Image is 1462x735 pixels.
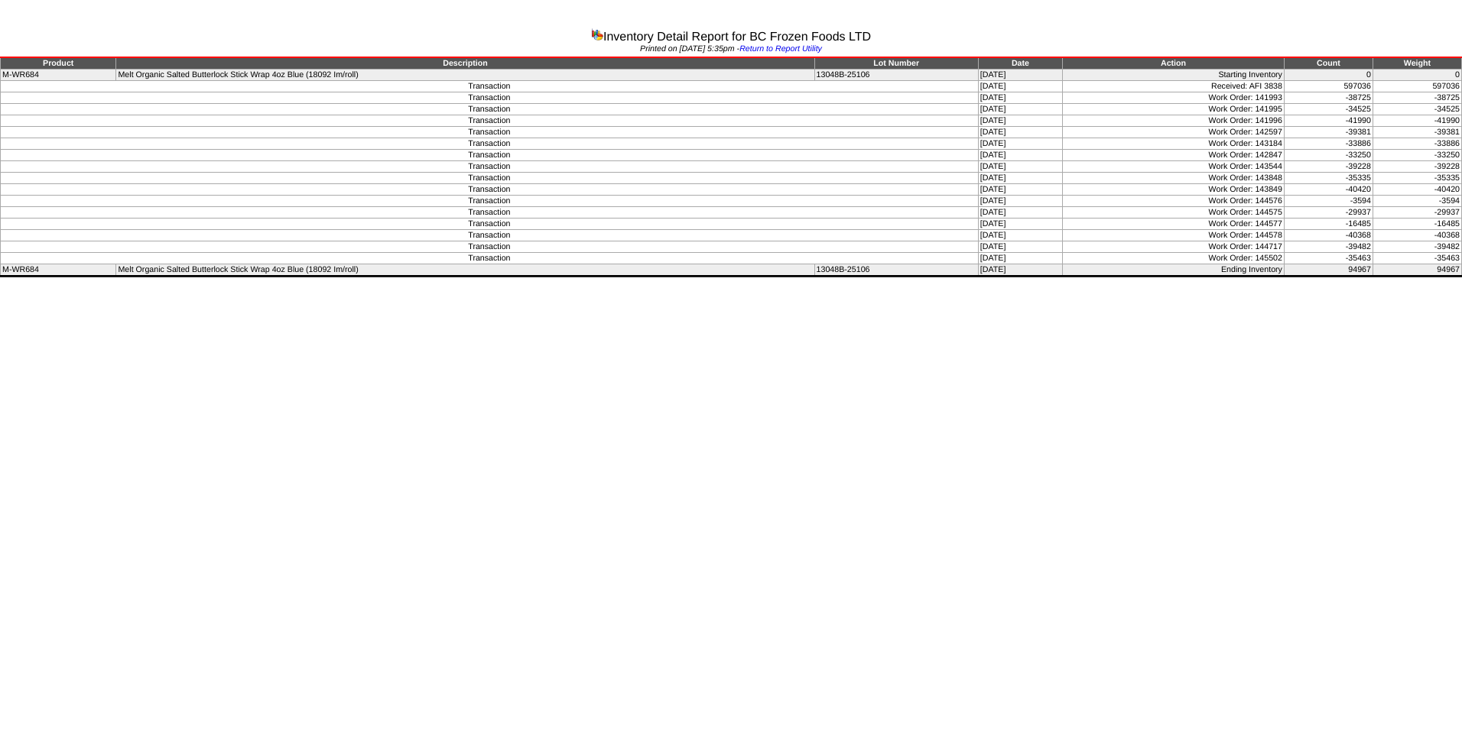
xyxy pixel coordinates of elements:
[1063,253,1285,264] td: Work Order: 145502
[978,57,1062,70] td: Date
[1,104,979,115] td: Transaction
[1373,115,1461,127] td: -41990
[1284,161,1373,173] td: -39228
[978,161,1062,173] td: [DATE]
[1063,207,1285,219] td: Work Order: 144575
[814,70,978,81] td: 13048B-25106
[739,44,822,53] a: Return to Report Utility
[1,92,979,104] td: Transaction
[1,219,979,230] td: Transaction
[1373,173,1461,184] td: -35335
[814,264,978,277] td: 13048B-25106
[1063,230,1285,241] td: Work Order: 144578
[1,161,979,173] td: Transaction
[1,253,979,264] td: Transaction
[1,241,979,253] td: Transaction
[978,81,1062,92] td: [DATE]
[1063,127,1285,138] td: Work Order: 142597
[1063,115,1285,127] td: Work Order: 141996
[1373,207,1461,219] td: -29937
[116,70,814,81] td: Melt Organic Salted Butterlock Stick Wrap 4oz Blue (18092 Im/roll)
[978,219,1062,230] td: [DATE]
[978,127,1062,138] td: [DATE]
[978,173,1062,184] td: [DATE]
[1063,104,1285,115] td: Work Order: 141995
[1,57,116,70] td: Product
[1,196,979,207] td: Transaction
[1284,115,1373,127] td: -41990
[116,57,814,70] td: Description
[978,70,1062,81] td: [DATE]
[1284,264,1373,277] td: 94967
[978,196,1062,207] td: [DATE]
[1,184,979,196] td: Transaction
[1063,196,1285,207] td: Work Order: 144576
[978,184,1062,196] td: [DATE]
[1284,230,1373,241] td: -40368
[1284,253,1373,264] td: -35463
[1373,184,1461,196] td: -40420
[1063,138,1285,150] td: Work Order: 143184
[1284,241,1373,253] td: -39482
[978,207,1062,219] td: [DATE]
[1373,264,1461,277] td: 94967
[1373,127,1461,138] td: -39381
[978,138,1062,150] td: [DATE]
[1,127,979,138] td: Transaction
[1284,196,1373,207] td: -3594
[1,207,979,219] td: Transaction
[1063,70,1285,81] td: Starting Inventory
[1,81,979,92] td: Transaction
[1063,241,1285,253] td: Work Order: 144717
[1063,264,1285,277] td: Ending Inventory
[1,70,116,81] td: M-WR684
[591,28,603,40] img: graph.gif
[978,253,1062,264] td: [DATE]
[1284,184,1373,196] td: -40420
[1063,150,1285,161] td: Work Order: 142847
[1373,253,1461,264] td: -35463
[1284,81,1373,92] td: 597036
[1373,230,1461,241] td: -40368
[1,150,979,161] td: Transaction
[978,104,1062,115] td: [DATE]
[1063,219,1285,230] td: Work Order: 144577
[1284,104,1373,115] td: -34525
[978,241,1062,253] td: [DATE]
[1,230,979,241] td: Transaction
[1373,161,1461,173] td: -39228
[1063,173,1285,184] td: Work Order: 143848
[1063,92,1285,104] td: Work Order: 141993
[1373,219,1461,230] td: -16485
[1284,173,1373,184] td: -35335
[1,138,979,150] td: Transaction
[1284,70,1373,81] td: 0
[814,57,978,70] td: Lot Number
[1,173,979,184] td: Transaction
[1063,161,1285,173] td: Work Order: 143544
[1373,70,1461,81] td: 0
[978,150,1062,161] td: [DATE]
[1373,196,1461,207] td: -3594
[978,115,1062,127] td: [DATE]
[1284,127,1373,138] td: -39381
[116,264,814,277] td: Melt Organic Salted Butterlock Stick Wrap 4oz Blue (18092 Im/roll)
[1284,92,1373,104] td: -38725
[978,264,1062,277] td: [DATE]
[1373,92,1461,104] td: -38725
[1284,150,1373,161] td: -33250
[1284,138,1373,150] td: -33886
[1373,57,1461,70] td: Weight
[1373,241,1461,253] td: -39482
[1373,81,1461,92] td: 597036
[1,115,979,127] td: Transaction
[978,92,1062,104] td: [DATE]
[1373,104,1461,115] td: -34525
[1284,207,1373,219] td: -29937
[1284,219,1373,230] td: -16485
[1063,184,1285,196] td: Work Order: 143849
[1,264,116,277] td: M-WR684
[978,230,1062,241] td: [DATE]
[1373,138,1461,150] td: -33886
[1063,57,1285,70] td: Action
